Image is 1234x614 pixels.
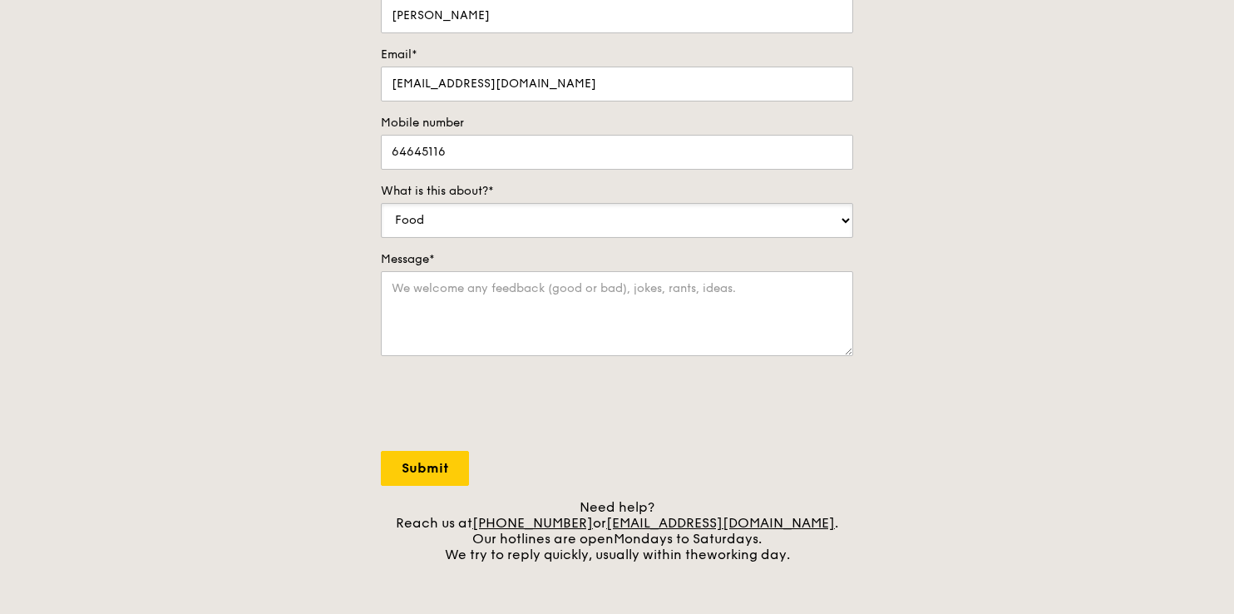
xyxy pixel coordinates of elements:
[381,373,634,438] iframe: reCAPTCHA
[381,47,853,63] label: Email*
[381,251,853,268] label: Message*
[381,183,853,200] label: What is this about?*
[381,115,853,131] label: Mobile number
[381,451,469,486] input: Submit
[614,531,762,547] span: Mondays to Saturdays.
[606,515,835,531] a: [EMAIL_ADDRESS][DOMAIN_NAME]
[381,499,853,562] div: Need help? Reach us at or . Our hotlines are open We try to reply quickly, usually within the
[472,515,593,531] a: [PHONE_NUMBER]
[707,547,790,562] span: working day.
